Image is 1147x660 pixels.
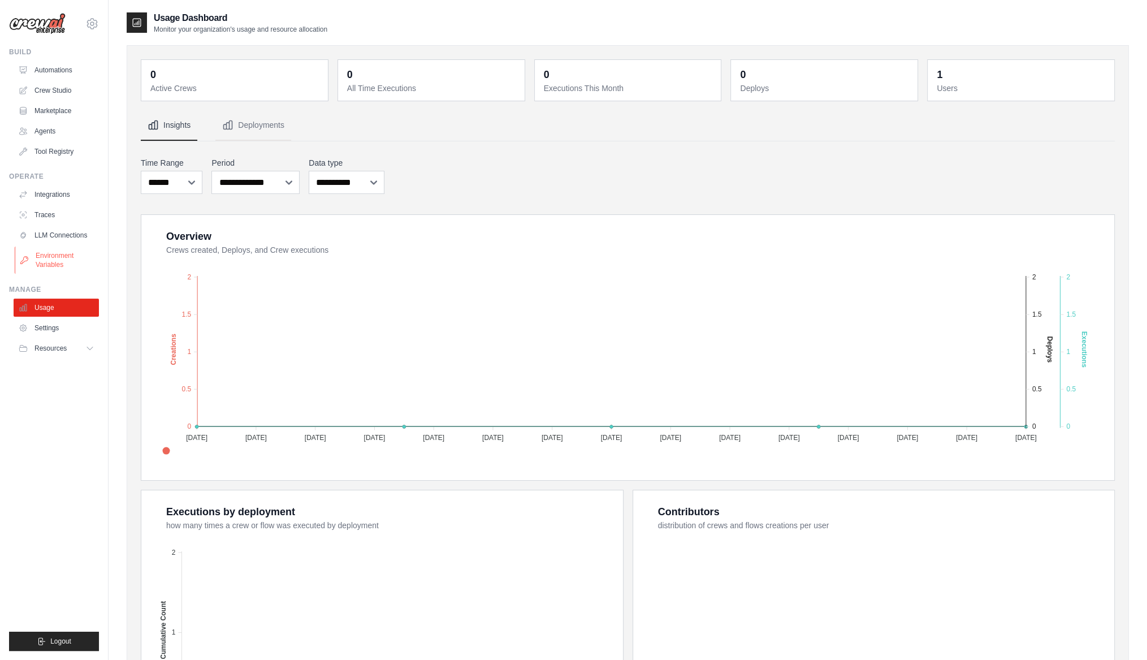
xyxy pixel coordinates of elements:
button: Insights [141,110,197,141]
span: Logout [50,637,71,646]
span: Resources [34,344,67,353]
img: Logo [9,13,66,34]
nav: Tabs [141,110,1115,141]
tspan: [DATE] [719,434,741,442]
tspan: 2 [187,273,191,281]
tspan: 1 [187,348,191,356]
tspan: 2 [1066,273,1070,281]
label: Data type [309,157,384,169]
dt: Active Crews [150,83,321,94]
tspan: 1 [1032,348,1036,356]
p: Monitor your organization's usage and resource allocation [154,25,327,34]
a: Automations [14,61,99,79]
tspan: [DATE] [1015,434,1037,442]
h2: Usage Dashboard [154,11,327,25]
div: 0 [544,67,549,83]
a: Traces [14,206,99,224]
tspan: 0.5 [181,385,191,393]
tspan: [DATE] [305,434,326,442]
text: Cumulative Count [159,601,167,659]
tspan: 0.5 [1066,385,1076,393]
a: Marketplace [14,102,99,120]
tspan: [DATE] [423,434,444,442]
a: Settings [14,319,99,337]
tspan: 1.5 [1066,310,1076,318]
tspan: [DATE] [956,434,977,442]
dt: how many times a crew or flow was executed by deployment [166,520,609,531]
tspan: [DATE] [482,434,504,442]
dt: Users [937,83,1107,94]
div: 0 [740,67,746,83]
a: Tool Registry [14,143,99,161]
dt: Deploys [740,83,911,94]
tspan: [DATE] [838,434,859,442]
div: Overview [166,228,211,244]
tspan: 0 [1066,422,1070,430]
tspan: [DATE] [660,434,681,442]
text: Deploys [1046,337,1054,363]
tspan: 1 [1066,348,1070,356]
tspan: 0 [1032,422,1036,430]
a: Usage [14,299,99,317]
a: Agents [14,122,99,140]
div: 0 [347,67,353,83]
a: Integrations [14,186,99,204]
div: 1 [937,67,942,83]
div: Executions by deployment [166,504,295,520]
label: Period [211,157,300,169]
button: Deployments [215,110,291,141]
tspan: 0 [187,422,191,430]
div: 0 [150,67,156,83]
tspan: [DATE] [601,434,622,442]
tspan: 1 [172,628,176,636]
tspan: 0.5 [1032,385,1042,393]
div: Manage [9,285,99,294]
text: Executions [1080,331,1088,368]
button: Resources [14,339,99,357]
button: Logout [9,632,99,651]
tspan: 1.5 [1032,310,1042,318]
text: Creations [170,334,178,365]
tspan: 2 [1032,273,1036,281]
a: LLM Connections [14,226,99,244]
tspan: 1.5 [181,310,191,318]
dt: Crews created, Deploys, and Crew executions [166,244,1101,256]
div: Contributors [658,504,720,520]
a: Crew Studio [14,81,99,100]
tspan: [DATE] [245,434,267,442]
dt: distribution of crews and flows creations per user [658,520,1101,531]
tspan: [DATE] [542,434,563,442]
tspan: [DATE] [778,434,800,442]
tspan: [DATE] [897,434,918,442]
tspan: [DATE] [186,434,207,442]
dt: All Time Executions [347,83,518,94]
tspan: [DATE] [363,434,385,442]
a: Environment Variables [15,247,100,274]
dt: Executions This Month [544,83,715,94]
label: Time Range [141,157,202,169]
div: Operate [9,172,99,181]
tspan: 2 [172,549,176,557]
div: Build [9,48,99,57]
